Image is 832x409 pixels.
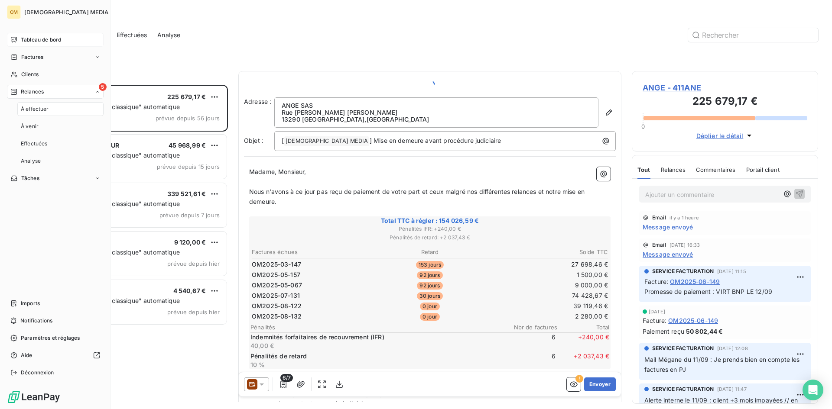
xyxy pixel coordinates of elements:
[652,345,714,352] span: SERVICE FACTURATION
[20,317,52,325] span: Notifications
[62,200,180,207] span: Plan de relance "classique" automatique
[7,348,104,362] a: Aide
[652,385,714,393] span: SERVICE FACTURATION
[167,309,220,316] span: prévue depuis hier
[669,215,699,220] span: il y a 1 heure
[490,301,608,311] td: 39 119,46 €
[21,71,39,78] span: Clients
[584,377,616,391] button: Envoyer
[641,123,645,130] span: 0
[490,312,608,321] td: 2 280,00 €
[167,260,220,267] span: prévue depuis hier
[652,267,714,275] span: SERVICE FACTURATION
[167,190,206,197] span: 339 521,61 €
[250,216,609,225] span: Total TTC à régler : 154 026,59 €
[282,116,591,123] p: 13290 [GEOGRAPHIC_DATA] , [GEOGRAPHIC_DATA]
[157,31,180,39] span: Analyse
[169,142,206,149] span: 45 968,99 €
[686,327,723,336] span: 50 802,44 €
[21,174,39,182] span: Tâches
[7,390,61,404] img: Logo LeanPay
[505,324,557,331] span: Nbr de factures
[21,122,39,130] span: À venir
[250,234,609,242] span: Pénalités de retard : + 2 037,43 €
[252,291,300,300] span: OM2025-07-131
[282,109,591,116] p: Rue [PERSON_NAME] [PERSON_NAME]
[244,98,271,105] span: Adresse :
[280,374,293,382] span: 6/7
[417,282,442,290] span: 92 jours
[717,346,748,351] span: [DATE] 12:08
[21,88,44,96] span: Relances
[490,248,608,257] th: Solde TTC
[252,281,302,290] span: OM2025-05-067
[251,248,370,257] th: Factures échues
[24,9,109,16] span: [DEMOGRAPHIC_DATA] MEDIA
[21,140,48,148] span: Effectuées
[694,131,757,141] button: Déplier le détail
[643,222,693,232] span: Message envoyé
[7,5,21,19] div: OM
[21,105,49,113] span: À effectuer
[21,334,80,342] span: Paramètres et réglages
[21,36,61,44] span: Tableau de bord
[643,250,693,259] span: Message envoyé
[370,137,501,144] span: ] Mise en demeure avant procédure judiciaire
[644,288,772,295] span: Promesse de paiement : VIRT BNP LE 12/09
[644,356,802,373] span: Mail Mégane du 11/09 : Je prends bien en compte les factures en PJ
[284,136,369,146] span: [DEMOGRAPHIC_DATA] MEDIA
[252,312,302,321] span: OM2025-08-132
[557,352,609,369] span: + 2 037,43 €
[696,166,736,173] span: Commentaires
[21,53,43,61] span: Factures
[370,248,489,257] th: Retard
[490,291,608,300] td: 74 428,67 €
[652,215,666,220] span: Email
[669,242,700,248] span: [DATE] 16:33
[490,260,608,269] td: 27 698,46 €
[173,287,206,294] span: 4 540,67 €
[420,303,440,310] span: 0 jour
[174,238,206,246] span: 9 120,00 €
[417,271,442,279] span: 92 jours
[637,166,650,173] span: Tout
[717,269,746,274] span: [DATE] 11:15
[62,248,180,256] span: Plan de relance "classique" automatique
[490,270,608,280] td: 1 500,00 €
[557,333,609,350] span: + 240,00 €
[156,115,220,122] span: prévue depuis 56 jours
[643,93,807,111] h3: 225 679,17 €
[688,28,818,42] input: Rechercher
[282,102,591,109] p: ANGE SAS
[490,280,608,290] td: 9 000,00 €
[282,137,284,144] span: [
[62,297,180,304] span: Plan de relance "classique" automatique
[21,369,54,377] span: Déconnexion
[62,103,180,110] span: Plan de relance "classique" automatique
[417,292,443,300] span: 30 jours
[157,163,220,170] span: prévue depuis 15 jours
[643,327,684,336] span: Paiement reçu
[252,302,302,310] span: OM2025-08-122
[803,380,823,400] div: Open Intercom Messenger
[250,352,502,361] p: Pénalités de retard
[696,131,744,140] span: Déplier le détail
[746,166,780,173] span: Portail client
[21,351,32,359] span: Aide
[167,93,206,100] span: 225 679,17 €
[504,333,556,350] span: 6
[117,31,147,39] span: Effectuées
[99,83,107,91] span: 5
[416,261,444,269] span: 153 jours
[668,316,718,325] span: OM2025-06-149
[250,225,609,233] span: Pénalités IFR : + 240,00 €
[250,341,502,350] p: 40,00 €
[250,324,505,331] span: Pénalités
[42,85,228,409] div: grid
[644,277,668,286] span: Facture :
[504,352,556,369] span: 6
[661,166,686,173] span: Relances
[249,188,586,205] span: Nous n'avons à ce jour pas reçu de paiement de votre part et ceux malgré nos différentes relances...
[420,313,440,321] span: 0 jour
[250,361,502,369] p: 10 %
